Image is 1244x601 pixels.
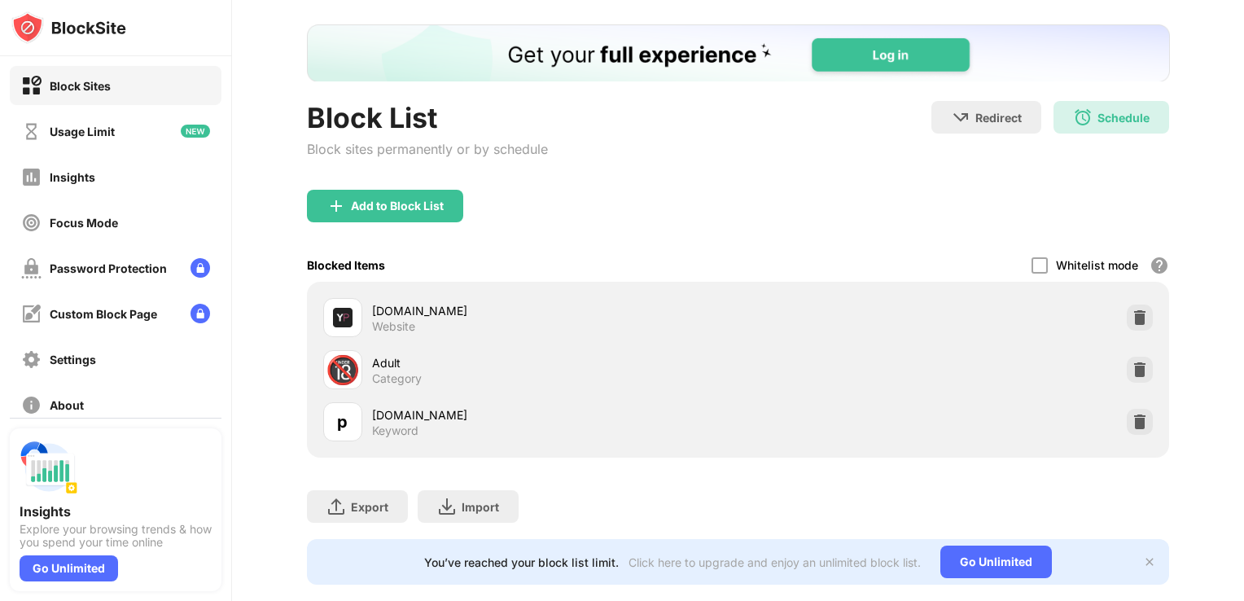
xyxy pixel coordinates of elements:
[181,125,210,138] img: new-icon.svg
[191,258,210,278] img: lock-menu.svg
[351,200,444,213] div: Add to Block List
[372,371,422,386] div: Category
[21,304,42,324] img: customize-block-page-off.svg
[372,354,738,371] div: Adult
[629,555,921,569] div: Click here to upgrade and enjoy an unlimited block list.
[909,16,1228,237] iframe: Sign in with Google Dialog
[21,349,42,370] img: settings-off.svg
[21,167,42,187] img: insights-off.svg
[50,353,96,366] div: Settings
[50,216,118,230] div: Focus Mode
[191,304,210,323] img: lock-menu.svg
[50,125,115,138] div: Usage Limit
[326,353,360,387] div: 🔞
[50,261,167,275] div: Password Protection
[1143,555,1156,568] img: x-button.svg
[50,307,157,321] div: Custom Block Page
[351,500,388,514] div: Export
[20,555,118,581] div: Go Unlimited
[21,213,42,233] img: focus-off.svg
[337,410,348,434] div: p
[21,76,42,96] img: block-on.svg
[372,423,418,438] div: Keyword
[21,121,42,142] img: time-usage-off.svg
[462,500,499,514] div: Import
[20,523,212,549] div: Explore your browsing trends & how you spend your time online
[1056,258,1138,272] div: Whitelist mode
[20,503,212,520] div: Insights
[307,258,385,272] div: Blocked Items
[424,555,619,569] div: You’ve reached your block list limit.
[372,302,738,319] div: [DOMAIN_NAME]
[50,170,95,184] div: Insights
[307,24,1170,81] iframe: Banner
[307,101,548,134] div: Block List
[940,546,1052,578] div: Go Unlimited
[20,438,78,497] img: push-insights.svg
[50,79,111,93] div: Block Sites
[333,308,353,327] img: favicons
[21,258,42,279] img: password-protection-off.svg
[50,398,84,412] div: About
[372,406,738,423] div: [DOMAIN_NAME]
[372,319,415,334] div: Website
[21,395,42,415] img: about-off.svg
[11,11,126,44] img: logo-blocksite.svg
[307,141,548,157] div: Block sites permanently or by schedule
